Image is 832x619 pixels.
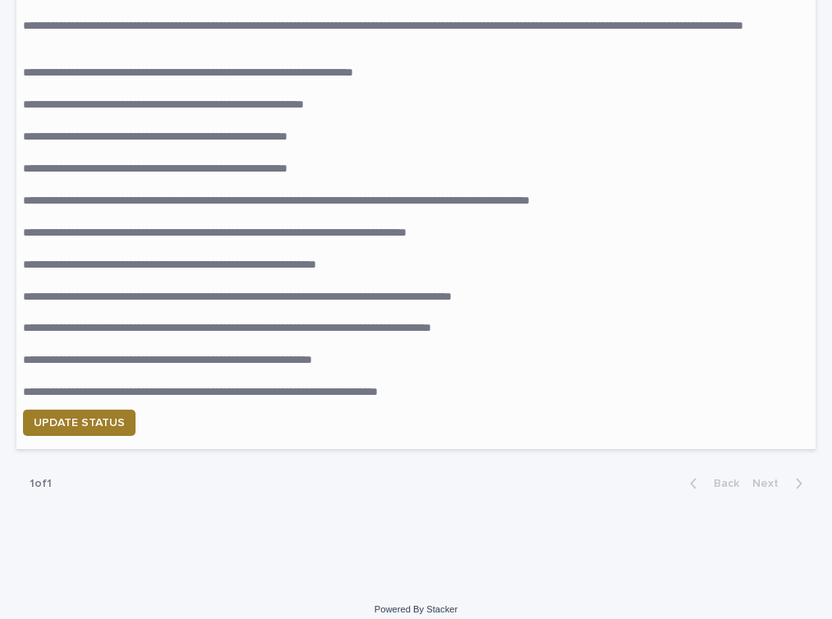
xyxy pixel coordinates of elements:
[16,464,65,504] p: 1 of 1
[34,415,125,431] span: UPDATE STATUS
[704,478,739,489] span: Back
[746,476,816,491] button: Next
[23,410,136,436] button: UPDATE STATUS
[752,478,788,489] span: Next
[375,604,457,614] a: Powered By Stacker
[677,476,746,491] button: Back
